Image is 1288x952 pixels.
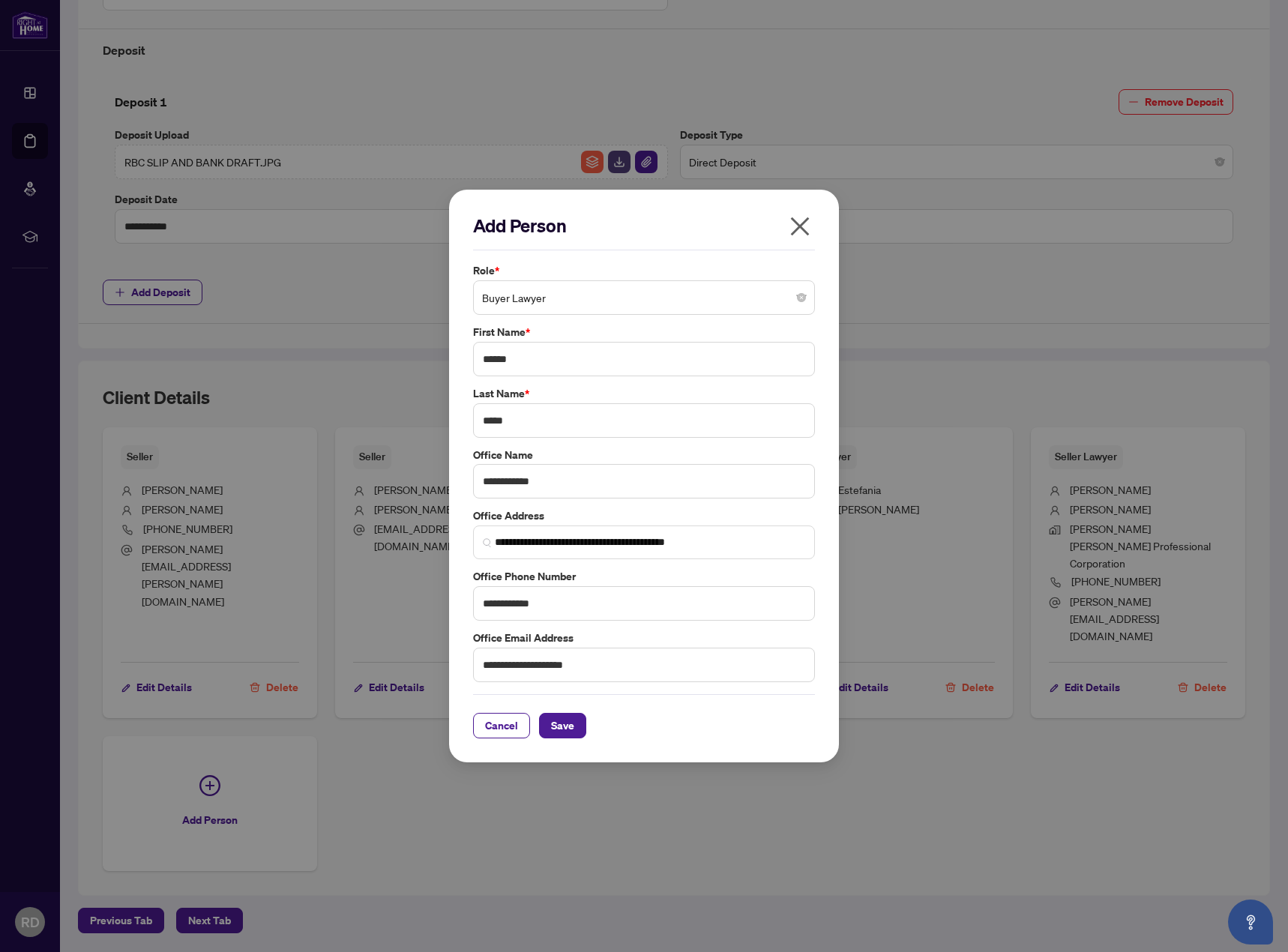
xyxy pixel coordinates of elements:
[473,262,815,279] label: Role
[551,714,574,738] span: Save
[473,214,815,238] h2: Add Person
[473,507,815,524] label: Office Address
[482,283,806,312] span: Buyer Lawyer
[473,630,815,646] label: Office Email Address
[539,713,586,738] button: Save
[473,324,815,340] label: First Name
[473,447,815,463] label: Office Name
[473,713,530,738] button: Cancel
[473,385,815,402] label: Last Name
[1228,900,1273,945] button: Open asap
[788,214,812,238] span: close
[473,568,815,585] label: Office Phone Number
[485,714,518,738] span: Cancel
[797,293,806,302] span: close-circle
[483,538,492,547] img: search_icon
